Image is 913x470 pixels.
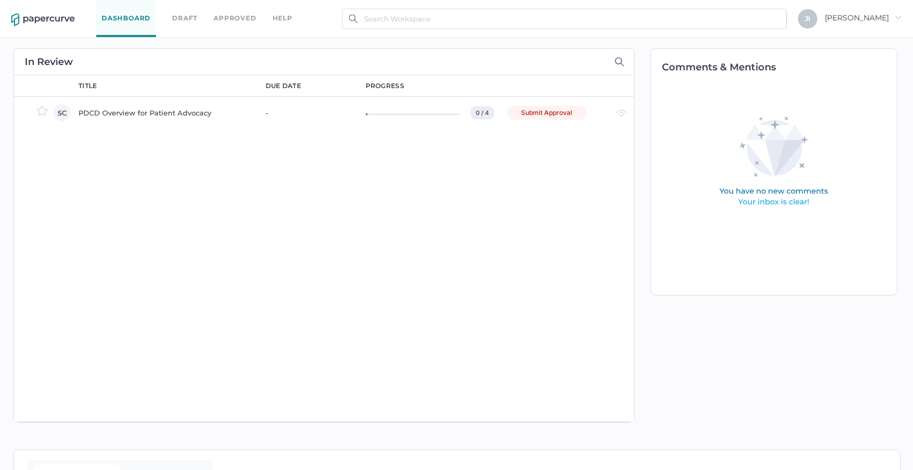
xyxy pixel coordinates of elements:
[25,57,73,67] h2: In Review
[662,62,897,72] h2: Comments & Mentions
[79,106,253,119] div: PDCD Overview for Patient Advocacy
[349,15,358,23] img: search.bf03fe8b.svg
[213,12,256,24] a: Approved
[342,9,787,29] input: Search Workspace
[172,12,197,24] a: Draft
[825,13,902,23] span: [PERSON_NAME]
[255,96,355,128] td: -
[266,81,301,91] div: due date
[615,57,624,67] img: search-icon-expand.c6106642.svg
[11,13,75,26] img: papercurve-logo-colour.7244d18c.svg
[53,104,70,121] div: SC
[805,15,810,23] span: J I
[366,81,404,91] div: progress
[507,106,587,120] div: Submit Approval
[894,13,902,21] i: arrow_right
[696,108,851,216] img: comments-empty-state.0193fcf7.svg
[273,12,293,24] div: help
[37,105,48,116] img: star-inactive.70f2008a.svg
[79,81,97,91] div: title
[616,110,627,117] img: eye-light-gray.b6d092a5.svg
[470,106,494,119] div: 0 / 4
